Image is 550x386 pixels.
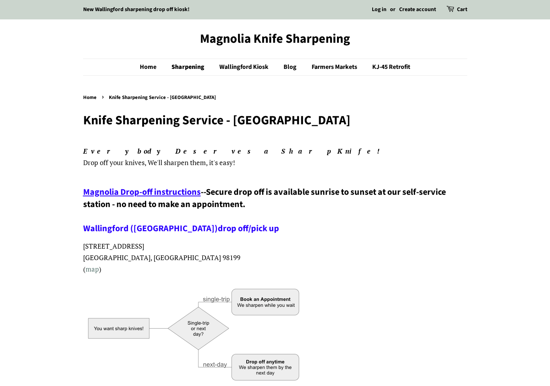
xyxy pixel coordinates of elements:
[218,222,279,235] a: drop off/pick up
[399,6,436,13] a: Create account
[83,158,145,167] span: Drop off your knives
[83,186,201,198] a: Magnolia Drop-off instructions
[457,5,467,15] a: Cart
[366,59,410,75] a: KJ-45 Retrofit
[83,31,467,46] a: Magnolia Knife Sharpening
[390,5,396,15] li: or
[83,186,446,235] span: Secure drop off is available sunrise to sunset at our self-service station - no need to make an a...
[109,94,218,101] span: Knife Sharpening Service - [GEOGRAPHIC_DATA]
[140,59,164,75] a: Home
[306,59,365,75] a: Farmers Markets
[83,146,386,156] em: Everybody Deserves a Sharp Knife!
[83,222,218,235] a: Wallingford ([GEOGRAPHIC_DATA])
[83,113,467,128] h1: Knife Sharpening Service - [GEOGRAPHIC_DATA]
[372,6,386,13] a: Log in
[201,186,206,198] span: --
[83,93,467,102] nav: breadcrumbs
[166,59,212,75] a: Sharpening
[83,146,467,169] p: , We'll sharpen them, it's easy!
[83,94,99,101] a: Home
[213,59,276,75] a: Wallingford Kiosk
[102,92,106,102] span: ›
[83,241,240,274] span: [STREET_ADDRESS] [GEOGRAPHIC_DATA], [GEOGRAPHIC_DATA] 98199 ( )
[278,59,304,75] a: Blog
[83,6,190,13] a: New Wallingford sharpening drop off kiosk!
[86,264,99,274] a: map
